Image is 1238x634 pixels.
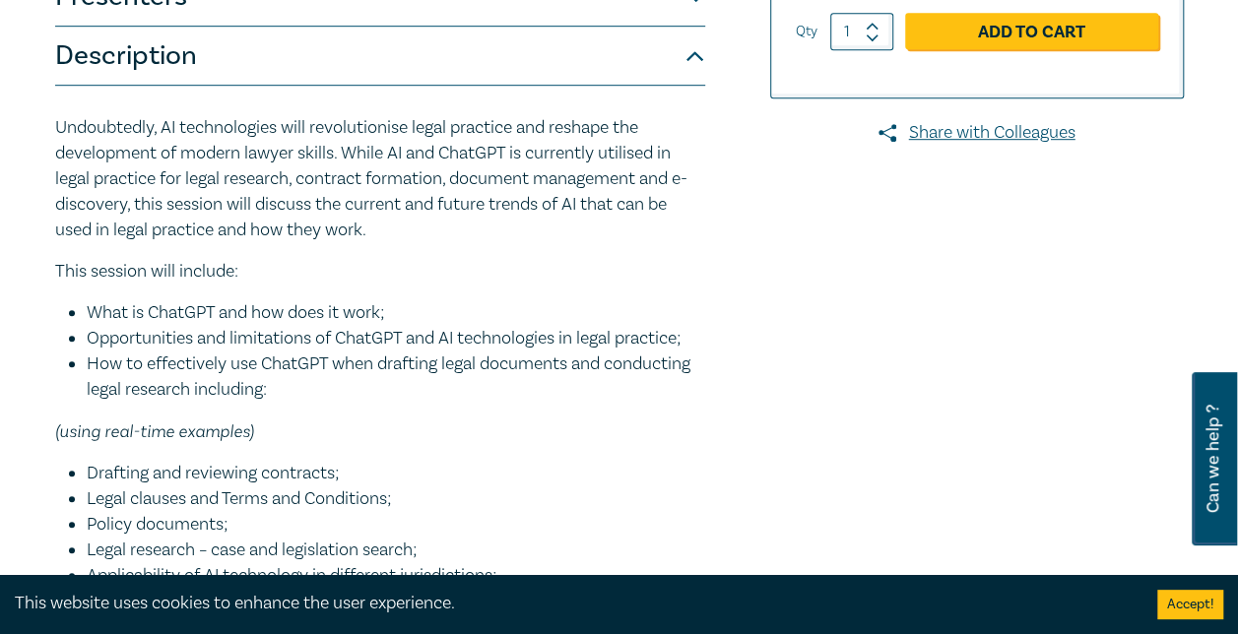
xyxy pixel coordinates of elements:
[55,115,705,243] p: Undoubtedly, AI technologies will revolutionise legal practice and reshape the development of mod...
[55,27,705,86] button: Description
[87,563,705,589] li: Applicability of AI technology in different jurisdictions;
[830,13,893,50] input: 1
[87,326,705,351] li: Opportunities and limitations of ChatGPT and AI technologies in legal practice;
[15,591,1128,616] div: This website uses cookies to enhance the user experience.
[770,120,1184,146] a: Share with Colleagues
[55,420,254,441] em: (using real-time examples)
[87,300,705,326] li: What is ChatGPT and how does it work;
[1157,590,1223,619] button: Accept cookies
[87,461,705,486] li: Drafting and reviewing contracts;
[905,13,1158,50] a: Add to Cart
[55,259,705,285] p: This session will include:
[1204,384,1222,534] span: Can we help ?
[87,512,705,538] li: Policy documents;
[87,538,705,563] li: Legal research – case and legislation search;
[796,21,817,42] label: Qty
[87,486,705,512] li: Legal clauses and Terms and Conditions;
[87,351,705,403] li: How to effectively use ChatGPT when drafting legal documents and conducting legal research includ...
